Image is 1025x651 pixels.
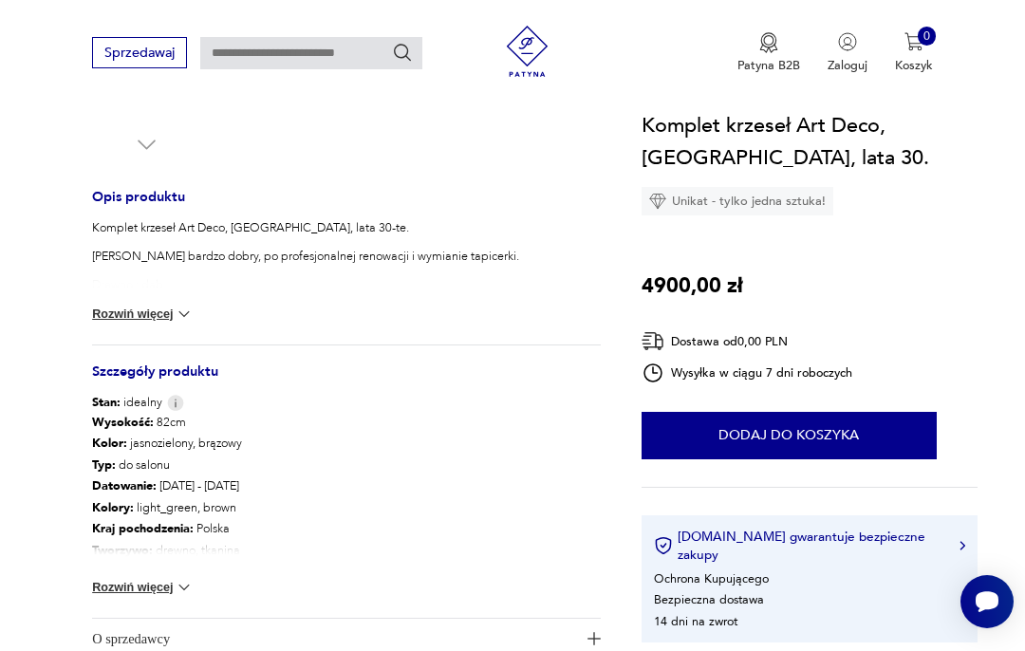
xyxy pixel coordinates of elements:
[175,305,194,324] img: chevron down
[960,575,1014,628] iframe: Smartsupp widget button
[642,187,833,215] div: Unikat - tylko jedna sztuka!
[654,592,764,609] li: Bezpieczna dostawa
[642,330,852,354] div: Dostawa od 0,00 PLN
[904,32,923,51] img: Ikona koszyka
[392,42,413,63] button: Szukaj
[642,363,852,385] div: Wysyłka w ciągu 7 dni roboczych
[92,518,434,540] p: Polska
[654,536,673,555] img: Ikona certyfikatu
[92,435,127,452] b: Kolor:
[92,248,519,265] p: [PERSON_NAME] bardzo dobry, po profesjonalnej renowacji i wymianie tapicerki.
[838,32,857,51] img: Ikonka użytkownika
[92,578,194,597] button: Rozwiń więcej
[654,528,964,564] button: [DOMAIN_NAME] gwarantuje bezpieczne zakupy
[828,57,867,74] p: Zaloguj
[642,109,978,174] h1: Komplet krzeseł Art Deco, [GEOGRAPHIC_DATA], lata 30.
[92,561,434,583] p: 82cm
[92,276,519,293] p: Drewno : dąb
[642,412,937,459] button: Dodaj do koszyka
[92,305,194,324] button: Rozwiń więcej
[175,578,194,597] img: chevron down
[92,499,134,516] b: Kolory :
[92,219,519,236] p: Komplet krzeseł Art Deco, [GEOGRAPHIC_DATA], lata 30-te.
[92,496,434,518] p: light_green, brown
[649,193,666,210] img: Ikona diamentu
[92,520,194,537] b: Kraj pochodzenia :
[92,411,434,433] p: 82cm
[895,57,933,74] p: Koszyk
[737,57,800,74] p: Patyna B2B
[167,395,184,411] img: Info icon
[828,32,867,74] button: Zaloguj
[587,632,601,645] img: Ikona plusa
[92,414,154,431] b: Wysokość :
[92,454,434,475] p: do salonu
[737,32,800,74] a: Ikona medaluPatyna B2B
[92,48,186,60] a: Sprzedawaj
[92,542,153,559] b: Tworzywo :
[759,32,778,53] img: Ikona medalu
[895,32,933,74] button: 0Koszyk
[92,456,116,474] b: Typ :
[642,330,664,354] img: Ikona dostawy
[92,539,434,561] p: drewno, tkanina
[737,32,800,74] button: Patyna B2B
[92,394,121,411] b: Stan:
[92,477,157,494] b: Datowanie :
[92,394,162,411] span: idealny
[92,192,601,220] h3: Opis produktu
[654,570,769,587] li: Ochrona Kupującego
[495,26,559,77] img: Patyna - sklep z meblami i dekoracjami vintage
[960,541,965,550] img: Ikona strzałki w prawo
[654,613,737,630] li: 14 dni na zwrot
[918,27,937,46] div: 0
[92,366,601,395] h3: Szczegóły produktu
[642,270,743,303] p: 4900,00 zł
[92,475,434,497] p: [DATE] - [DATE]
[92,37,186,68] button: Sprzedawaj
[92,433,434,455] p: jasnozielony, brązowy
